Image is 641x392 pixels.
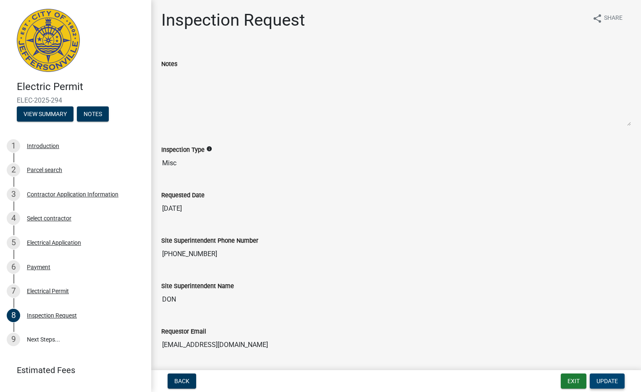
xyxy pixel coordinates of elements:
[27,167,62,173] div: Parcel search
[7,284,20,298] div: 7
[7,362,138,379] a: Estimated Fees
[7,260,20,274] div: 6
[604,13,623,24] span: Share
[7,163,20,177] div: 2
[161,283,234,289] label: Site Superintendent Name
[592,13,602,24] i: share
[27,191,118,197] div: Contractor Application Information
[7,236,20,249] div: 5
[586,10,629,26] button: shareShare
[596,378,618,384] span: Update
[27,288,69,294] div: Electrical Permit
[27,264,50,270] div: Payment
[17,9,80,72] img: City of Jeffersonville, Indiana
[561,373,586,389] button: Exit
[161,10,305,30] h1: Inspection Request
[27,240,81,246] div: Electrical Application
[168,373,196,389] button: Back
[77,111,109,118] wm-modal-confirm: Notes
[161,238,258,244] label: Site Superintendent Phone Number
[161,329,206,335] label: Requestor Email
[7,139,20,153] div: 1
[17,81,144,93] h4: Electric Permit
[7,333,20,346] div: 9
[7,212,20,225] div: 4
[206,146,212,152] i: info
[161,193,205,199] label: Requested Date
[174,378,189,384] span: Back
[161,47,631,379] wm-inspection-request-activity-view: to requestor.
[17,111,74,118] wm-modal-confirm: Summary
[161,61,177,67] label: Notes
[27,215,71,221] div: Select contractor
[17,106,74,122] button: View Summary
[27,313,77,318] div: Inspection Request
[27,143,59,149] div: Introduction
[17,96,134,104] span: ELEC-2025-294
[77,106,109,122] button: Notes
[590,373,625,389] button: Update
[7,188,20,201] div: 3
[161,147,205,153] label: Inspection Type
[7,309,20,322] div: 8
